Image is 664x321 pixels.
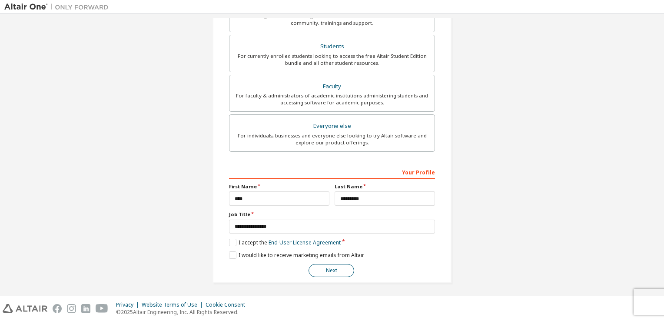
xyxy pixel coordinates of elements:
div: For currently enrolled students looking to access the free Altair Student Edition bundle and all ... [235,53,429,67]
label: Job Title [229,211,435,218]
div: For faculty & administrators of academic institutions administering students and accessing softwa... [235,92,429,106]
label: First Name [229,183,329,190]
p: © 2025 Altair Engineering, Inc. All Rights Reserved. [116,308,250,316]
label: Last Name [335,183,435,190]
div: Website Terms of Use [142,301,206,308]
label: I would like to receive marketing emails from Altair [229,251,364,259]
div: Privacy [116,301,142,308]
div: Students [235,40,429,53]
img: instagram.svg [67,304,76,313]
div: Your Profile [229,165,435,179]
img: facebook.svg [53,304,62,313]
div: For existing customers looking to access software downloads, HPC resources, community, trainings ... [235,13,429,27]
img: youtube.svg [96,304,108,313]
label: I accept the [229,239,341,246]
div: Everyone else [235,120,429,132]
div: Cookie Consent [206,301,250,308]
img: linkedin.svg [81,304,90,313]
a: End-User License Agreement [269,239,341,246]
div: For individuals, businesses and everyone else looking to try Altair software and explore our prod... [235,132,429,146]
img: altair_logo.svg [3,304,47,313]
img: Altair One [4,3,113,11]
button: Next [309,264,354,277]
div: Faculty [235,80,429,93]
